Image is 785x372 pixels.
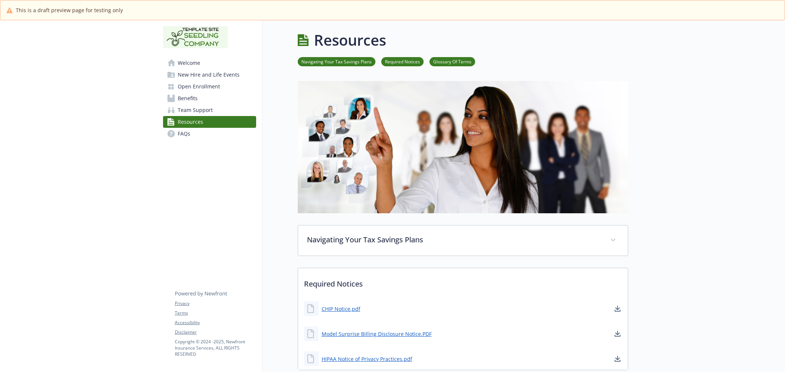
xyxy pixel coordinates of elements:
[178,104,213,116] span: Team Support
[307,234,601,245] p: Navigating Your Tax Savings Plans
[163,116,256,128] a: Resources
[429,58,475,65] a: Glossary Of Terms
[175,329,256,336] a: Disclaimer
[298,58,375,65] a: Navigating Your Tax Savings Plans
[178,92,198,104] span: Benefits
[178,128,190,140] span: FAQs
[298,268,628,295] p: Required Notices
[613,329,622,338] a: download document
[178,116,203,128] span: Resources
[175,310,256,316] a: Terms
[322,330,432,338] a: Model Surprise Billing Disclosure Notice.PDF
[163,81,256,92] a: Open Enrollment
[163,128,256,140] a: FAQs
[322,305,360,313] a: CHIP Notice.pdf
[322,355,412,363] a: HIPAA Notice of Privacy Practices.pdf
[175,300,256,307] a: Privacy
[16,6,123,14] span: This is a draft preview page for testing only
[178,81,220,92] span: Open Enrollment
[178,69,240,81] span: New Hire and Life Events
[381,58,424,65] a: Required Notices
[613,354,622,363] a: download document
[178,57,200,69] span: Welcome
[175,338,256,357] p: Copyright © 2024 - 2025 , Newfront Insurance Services, ALL RIGHTS RESERVED
[298,225,628,256] div: Navigating Your Tax Savings Plans
[163,92,256,104] a: Benefits
[298,81,628,213] img: resources page banner
[314,29,386,51] h1: Resources
[163,57,256,69] a: Welcome
[613,304,622,313] a: download document
[163,69,256,81] a: New Hire and Life Events
[163,104,256,116] a: Team Support
[175,319,256,326] a: Accessibility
